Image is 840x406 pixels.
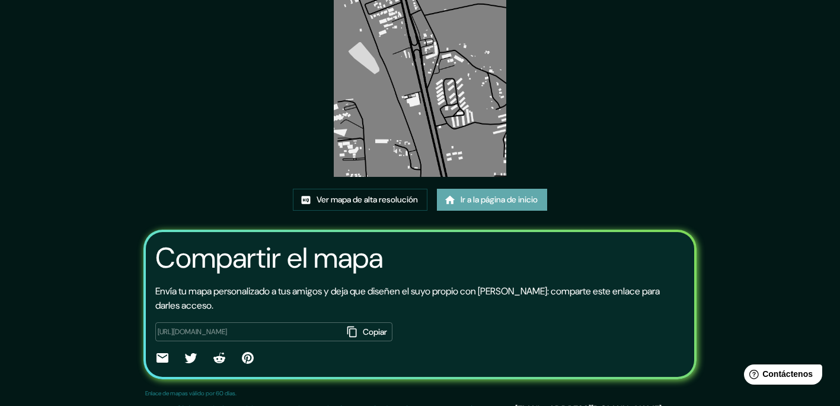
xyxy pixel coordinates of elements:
[461,192,538,207] font: Ir a la página de inicio
[155,284,685,313] p: Envía tu mapa personalizado a tus amigos y deja que diseñen el suyo propio con [PERSON_NAME]: com...
[317,192,418,207] font: Ver mapa de alta resolución
[363,325,387,340] font: Copiar
[155,242,383,275] h3: Compartir el mapa
[343,322,392,342] button: Copiar
[145,389,237,398] p: Enlace de mapas válido por 60 días.
[437,189,547,211] a: Ir a la página de inicio
[734,360,827,393] iframe: Help widget launcher
[293,189,427,211] a: Ver mapa de alta resolución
